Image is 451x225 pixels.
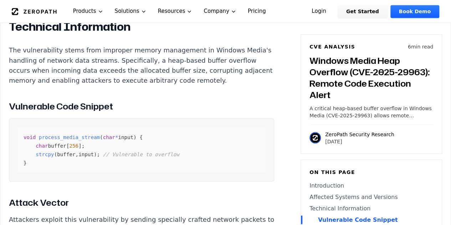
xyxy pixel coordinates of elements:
[66,143,70,148] span: [
[103,151,179,157] span: // Vulnerable to overflow
[24,160,27,165] span: }
[69,143,78,148] span: 256
[309,43,355,50] h6: CVE Analysis
[9,196,274,209] h3: Attack Vector
[309,168,433,175] h6: On this page
[309,132,321,143] img: ZeroPath Security Research
[9,99,274,112] h3: Vulnerable Code Snippet
[82,143,85,148] span: ;
[54,151,57,157] span: (
[100,134,103,140] span: (
[303,5,335,18] a: Login
[118,134,133,140] span: input
[94,151,97,157] span: )
[36,151,54,157] span: strcpy
[36,143,48,148] span: char
[139,134,143,140] span: {
[39,134,100,140] span: process_media_stream
[309,215,433,224] a: Vulnerable Code Snippet
[309,55,433,100] h3: Windows Media Heap Overflow (CVE-2025-29963): Remote Code Execution Alert
[78,151,94,157] span: input
[408,43,433,50] p: 6 min read
[309,104,433,119] p: A critical heap-based buffer overflow in Windows Media (CVE-2025-29963) allows remote attackers t...
[309,193,433,201] a: Affected Systems and Versions
[57,151,75,157] span: buffer
[390,5,439,18] a: Book Demo
[133,134,137,140] span: )
[9,45,274,85] p: The vulnerability stems from improper memory management in Windows Media's handling of network da...
[97,151,100,157] span: ;
[103,134,115,140] span: char
[338,5,388,18] a: Get Started
[325,131,394,138] p: ZeroPath Security Research
[309,204,433,213] a: Technical Information
[9,20,274,34] h2: Technical Information
[325,138,394,145] p: [DATE]
[78,143,82,148] span: ]
[76,151,79,157] span: ,
[24,134,36,140] span: void
[48,143,66,148] span: buffer
[309,181,433,190] a: Introduction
